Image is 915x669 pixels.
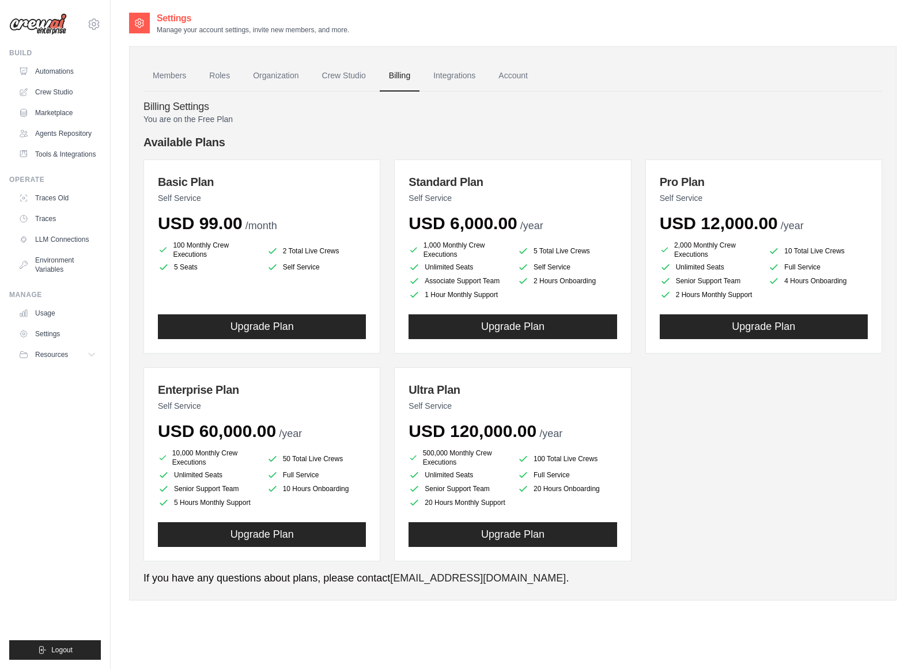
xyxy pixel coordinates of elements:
[409,174,617,190] h3: Standard Plan
[158,483,258,495] li: Senior Support Team
[409,241,508,259] li: 1,000 Monthly Crew Executions
[781,220,804,231] span: /year
[9,175,101,184] div: Operate
[267,483,366,495] li: 10 Hours Onboarding
[517,261,617,273] li: Self Service
[520,220,543,231] span: /year
[768,275,868,287] li: 4 Hours Onboarding
[158,314,366,339] button: Upgrade Plan
[409,421,536,440] span: USD 120,000.00
[267,261,366,273] li: Self Service
[158,174,366,190] h3: Basic Plan
[517,469,617,481] li: Full Service
[660,214,778,233] span: USD 12,000.00
[390,572,566,584] a: [EMAIL_ADDRESS][DOMAIN_NAME]
[660,174,868,190] h3: Pro Plan
[14,104,101,122] a: Marketplace
[517,451,617,467] li: 100 Total Live Crews
[14,230,101,249] a: LLM Connections
[9,640,101,660] button: Logout
[539,428,562,439] span: /year
[409,522,617,547] button: Upgrade Plan
[660,275,759,287] li: Senior Support Team
[660,241,759,259] li: 2,000 Monthly Crew Executions
[14,251,101,279] a: Environment Variables
[409,497,508,508] li: 20 Hours Monthly Support
[409,192,617,204] p: Self Service
[158,261,258,273] li: 5 Seats
[409,275,508,287] li: Associate Support Team
[14,189,101,207] a: Traces Old
[143,113,882,125] p: You are on the Free Plan
[14,83,101,101] a: Crew Studio
[158,522,366,547] button: Upgrade Plan
[158,497,258,508] li: 5 Hours Monthly Support
[158,192,366,204] p: Self Service
[517,275,617,287] li: 2 Hours Onboarding
[143,60,195,92] a: Members
[267,451,366,467] li: 50 Total Live Crews
[14,304,101,322] a: Usage
[409,382,617,398] h3: Ultra Plan
[489,60,537,92] a: Account
[143,101,882,113] h4: Billing Settings
[313,60,375,92] a: Crew Studio
[200,60,239,92] a: Roles
[409,469,508,481] li: Unlimited Seats
[158,214,243,233] span: USD 99.00
[14,62,101,81] a: Automations
[158,382,366,398] h3: Enterprise Plan
[660,314,868,339] button: Upgrade Plan
[9,290,101,299] div: Manage
[517,243,617,259] li: 5 Total Live Crews
[768,243,868,259] li: 10 Total Live Crews
[279,428,302,439] span: /year
[409,314,617,339] button: Upgrade Plan
[409,214,517,233] span: USD 6,000.00
[9,13,67,35] img: Logo
[35,350,68,359] span: Resources
[409,289,508,301] li: 1 Hour Monthly Support
[157,12,349,25] h2: Settings
[158,241,258,259] li: 100 Monthly Crew Executions
[409,448,508,467] li: 500,000 Monthly Crew Executions
[14,325,101,343] a: Settings
[14,145,101,164] a: Tools & Integrations
[9,48,101,58] div: Build
[158,469,258,481] li: Unlimited Seats
[267,469,366,481] li: Full Service
[660,289,759,301] li: 2 Hours Monthly Support
[660,192,868,204] p: Self Service
[409,483,508,495] li: Senior Support Team
[14,210,101,228] a: Traces
[380,60,419,92] a: Billing
[14,124,101,143] a: Agents Repository
[517,483,617,495] li: 20 Hours Onboarding
[409,400,617,412] p: Self Service
[409,261,508,273] li: Unlimited Seats
[158,448,258,467] li: 10,000 Monthly Crew Executions
[245,220,277,231] span: /month
[768,261,868,273] li: Full Service
[143,571,882,586] p: If you have any questions about plans, please contact .
[14,345,101,364] button: Resources
[157,25,349,35] p: Manage your account settings, invite new members, and more.
[158,421,276,440] span: USD 60,000.00
[267,243,366,259] li: 2 Total Live Crews
[660,261,759,273] li: Unlimited Seats
[158,400,366,412] p: Self Service
[143,134,882,150] h4: Available Plans
[51,645,73,655] span: Logout
[244,60,308,92] a: Organization
[424,60,485,92] a: Integrations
